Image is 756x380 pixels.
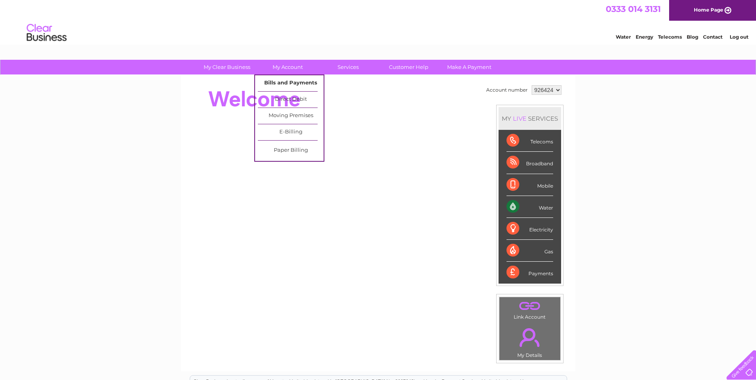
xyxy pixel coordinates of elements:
[507,174,553,196] div: Mobile
[258,124,324,140] a: E-Billing
[703,34,723,40] a: Contact
[501,299,558,313] a: .
[507,218,553,240] div: Electricity
[730,34,748,40] a: Log out
[258,108,324,124] a: Moving Premises
[190,4,567,39] div: Clear Business is a trading name of Verastar Limited (registered in [GEOGRAPHIC_DATA] No. 3667643...
[194,60,260,74] a: My Clear Business
[499,321,561,360] td: My Details
[511,115,528,122] div: LIVE
[499,107,561,130] div: MY SERVICES
[258,143,324,159] a: Paper Billing
[606,4,661,14] a: 0333 014 3131
[658,34,682,40] a: Telecoms
[258,75,324,91] a: Bills and Payments
[507,262,553,283] div: Payments
[315,60,381,74] a: Services
[376,60,442,74] a: Customer Help
[507,196,553,218] div: Water
[436,60,502,74] a: Make A Payment
[636,34,653,40] a: Energy
[616,34,631,40] a: Water
[255,60,320,74] a: My Account
[507,130,553,152] div: Telecoms
[501,323,558,351] a: .
[258,92,324,108] a: Direct Debit
[507,152,553,174] div: Broadband
[26,21,67,45] img: logo.png
[687,34,698,40] a: Blog
[499,297,561,322] td: Link Account
[507,240,553,262] div: Gas
[484,83,530,97] td: Account number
